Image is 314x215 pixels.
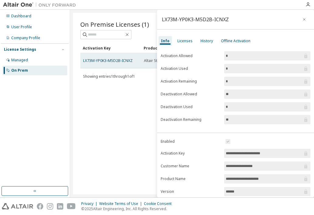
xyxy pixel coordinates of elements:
[161,164,221,169] label: Customer Name
[144,201,175,206] div: Cookie Consent
[144,43,186,53] div: Product
[11,58,28,63] div: Managed
[67,203,76,210] img: youtube.svg
[177,39,193,43] div: Licenses
[161,79,221,84] label: Activation Remaining
[161,139,221,144] label: Enabled
[11,25,32,29] div: User Profile
[83,58,133,63] a: LX73M-YP0K3-M5D2B-ICNXZ
[81,206,175,211] p: © 2025 Altair Engineering, Inc. All Rights Reserved.
[221,39,250,43] div: Offline Activation
[201,39,213,43] div: History
[161,66,221,71] label: Activation Used
[37,203,43,210] img: facebook.svg
[161,104,221,109] label: Deactivation Used
[161,189,221,194] label: Version
[80,20,149,29] span: On Premise Licenses (1)
[83,74,135,79] span: Showing entries 1 through 1 of 1
[162,17,229,22] div: LX73M-YP0K3-M5D2B-ICNXZ
[83,43,139,53] div: Activation Key
[11,36,40,40] div: Company Profile
[99,201,144,206] div: Website Terms of Use
[47,203,53,210] img: instagram.svg
[2,203,33,210] img: altair_logo.svg
[161,53,221,58] label: Activation Allowed
[81,201,99,206] div: Privacy
[3,2,79,8] img: Altair One
[161,92,221,97] label: Deactivation Allowed
[4,47,36,52] div: License Settings
[161,176,221,181] label: Product Name
[161,39,169,43] div: Info
[11,68,28,73] div: On Prem
[161,151,221,156] label: Activation Key
[11,14,31,19] div: Dashboard
[57,203,63,210] img: linkedin.svg
[161,117,221,122] label: Deactivation Remaining
[144,58,180,63] span: Altair Student Edition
